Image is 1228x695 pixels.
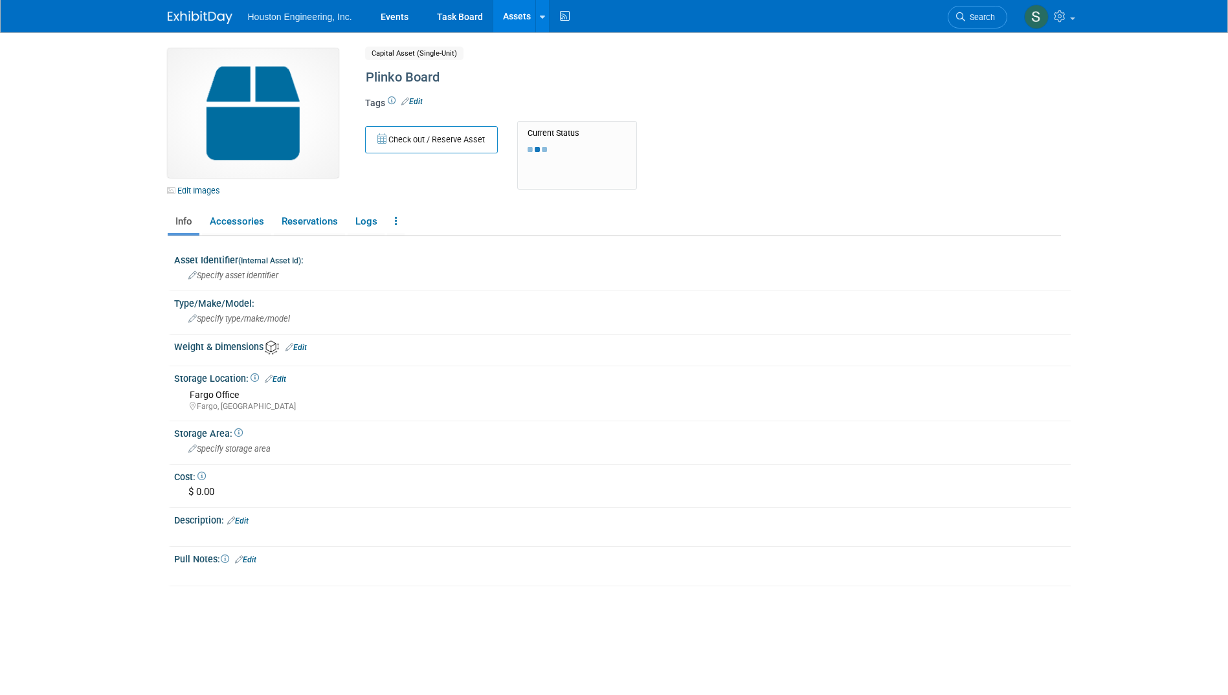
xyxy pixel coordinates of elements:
a: Reservations [274,210,345,233]
a: Info [168,210,199,233]
div: Pull Notes: [174,549,1071,566]
span: Specify asset identifier [188,270,278,280]
img: Capital-Asset-Icon-2.png [168,49,339,178]
span: Specify storage area [188,444,271,454]
div: Asset Identifier : [174,250,1071,267]
a: Edit Images [168,182,225,199]
img: Asset Weight and Dimensions [265,340,279,355]
div: Current Status [528,128,627,138]
small: (Internal Asset Id) [238,256,301,265]
a: Search [948,6,1007,28]
button: Check out / Reserve Asset [365,126,498,153]
img: Savannah Hartsoch [1024,5,1049,29]
a: Logs [348,210,385,233]
div: Tags [365,96,954,118]
div: Plinko Board [361,66,954,89]
div: Storage Location: [174,369,1071,386]
span: Fargo Office [190,390,239,400]
a: Edit [227,516,249,525]
img: loading... [528,147,547,152]
div: Cost: [174,467,1071,483]
div: Weight & Dimensions [174,337,1071,355]
span: Capital Asset (Single-Unit) [365,47,463,60]
span: Storage Area: [174,428,243,439]
span: Houston Engineering, Inc. [248,12,352,22]
span: Search [965,12,995,22]
div: Description: [174,511,1071,527]
div: Fargo, [GEOGRAPHIC_DATA] [190,401,1061,412]
div: $ 0.00 [184,482,1061,502]
span: Specify type/make/model [188,314,290,324]
a: Accessories [202,210,271,233]
a: Edit [285,343,307,352]
a: Edit [401,97,423,106]
a: Edit [265,375,286,384]
a: Edit [235,555,256,564]
img: ExhibitDay [168,11,232,24]
div: Type/Make/Model: [174,294,1071,310]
